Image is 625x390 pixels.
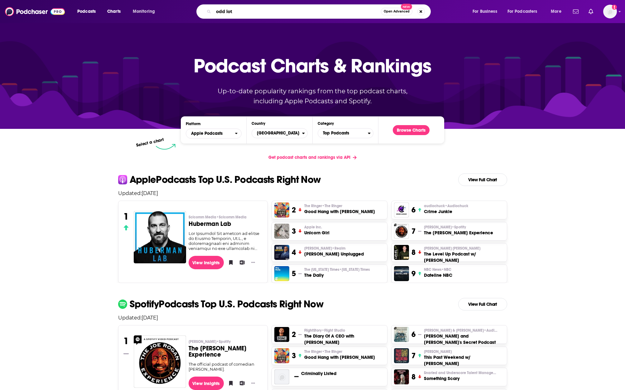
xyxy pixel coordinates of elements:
span: Logged in as clareliening [603,5,617,18]
a: [PERSON_NAME]•SpotifyThe [PERSON_NAME] Experience [189,339,262,362]
a: The Ringer•The RingerGood Hang with [PERSON_NAME] [304,203,375,215]
a: Scicomm Media•Scicomm MediaHuberman Lab [189,215,262,231]
a: [PERSON_NAME] [PERSON_NAME]The Level Up Podcast w/ [PERSON_NAME] [424,246,504,263]
span: • Flight Studio [322,328,345,333]
a: Browse Charts [393,125,430,135]
h3: Dateline NBC [424,272,452,278]
a: Mick Unplugged [274,245,289,260]
a: Charts [103,7,124,17]
p: Matt McCusker & Shane Gillis • Audioboom [424,328,504,333]
img: Criminally Listed [274,369,289,384]
p: The Ringer • The Ringer [304,349,375,354]
span: [PERSON_NAME] & [PERSON_NAME] [424,328,499,333]
p: FlightStory • Flight Studio [304,328,384,333]
span: • Audiochuck [445,204,468,208]
a: [PERSON_NAME]This Past Weekend w/ [PERSON_NAME] [424,349,504,367]
h3: 2 [292,330,296,339]
h3: 1 [123,335,129,347]
p: Scicomm Media • Scicomm Media [189,215,262,220]
button: open menu [73,7,104,17]
h3: 4 [292,248,296,257]
h3: 9 [411,269,416,278]
h3: 7 [411,227,416,236]
button: open menu [468,7,505,17]
img: Huberman Lab [134,211,186,263]
button: Add to List [238,378,244,388]
span: • Spotify [452,225,466,229]
p: Joe Rogan • Spotify [424,225,493,230]
img: The Level Up Podcast w/ Paul Alex [394,245,409,260]
h3: Unicorn Girl [304,230,329,236]
span: Apple Inc. [304,225,322,230]
h3: [PERSON_NAME] and [PERSON_NAME]'s Secret Podcast [424,333,504,345]
img: apple Icon [118,175,127,184]
a: View Insights [189,377,224,390]
span: The Ringer [304,203,342,208]
button: Countries [252,128,307,138]
a: NBC News•NBCDateline NBC [424,267,452,278]
p: NBC News • NBC [424,267,452,272]
button: Add to List [238,258,244,267]
img: Unicorn Girl [274,224,289,239]
p: Joe Rogan • Spotify [189,339,262,344]
span: • Spotify [216,339,231,344]
span: Charts [107,7,121,16]
span: FlightStory [304,328,345,333]
a: Good Hang with Amy Poehler [274,348,289,363]
a: The Daily [274,266,289,281]
span: [PERSON_NAME] [304,246,345,251]
img: Something Scary [394,369,409,384]
a: Matt and Shane's Secret Podcast [394,327,409,342]
h3: Good Hang with [PERSON_NAME] [304,208,375,215]
h3: The Daily [304,272,370,278]
a: The Joe Rogan Experience [394,224,409,239]
h3: The Diary Of A CEO with [PERSON_NAME] [304,333,384,345]
p: Podcast Charts & Rankings [194,45,431,86]
a: The [US_STATE] Times•[US_STATE] TimesThe Daily [304,267,370,278]
p: Snarled and Underscore Talent Management • Studio 71 [424,370,499,375]
span: Open Advanced [384,10,410,13]
img: This Past Weekend w/ Theo Von [394,348,409,363]
span: Podcasts [77,7,96,16]
button: Categories [318,128,373,138]
a: The Ringer•The RingerGood Hang with [PERSON_NAME] [304,349,375,360]
input: Search podcasts, credits, & more... [214,7,381,17]
a: Snarled and Underscore Talent ManagementSomething Scary [424,370,499,382]
span: • The Ringer [322,349,342,354]
span: [PERSON_NAME] [189,339,231,344]
button: Show More Button [249,380,257,386]
p: audiochuck • Audiochuck [424,203,468,208]
button: open menu [546,7,569,17]
img: The Diary Of A CEO with Steven Bartlett [274,327,289,342]
h3: 3 [292,351,296,360]
h3: 5 [292,269,296,278]
p: Up-to-date popularity rankings from the top podcast charts, including Apple Podcasts and Spotify. [205,86,420,106]
img: Dateline NBC [394,266,409,281]
img: Crime Junkie [394,202,409,217]
h3: Crime Junkie [424,208,468,215]
p: Spotify Podcasts Top U.S. Podcasts Right Now [130,299,324,309]
span: Scicomm Media [189,215,247,220]
p: The Ringer • The Ringer [304,203,375,208]
img: spotify Icon [118,300,127,309]
span: For Business [473,7,497,16]
a: Good Hang with Amy Poehler [274,202,289,217]
h3: 8 [411,248,416,257]
div: Lor Ipsumdol Sit ametcon ad elitse do Eiusmo Temporin, Ut.L., e doloremagnaali eni adminim veniam... [189,231,262,251]
span: [GEOGRAPHIC_DATA] [252,128,302,139]
span: For Podcasters [507,7,537,16]
img: select arrow [156,144,175,150]
h3: [PERSON_NAME] Unplugged [304,251,364,257]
